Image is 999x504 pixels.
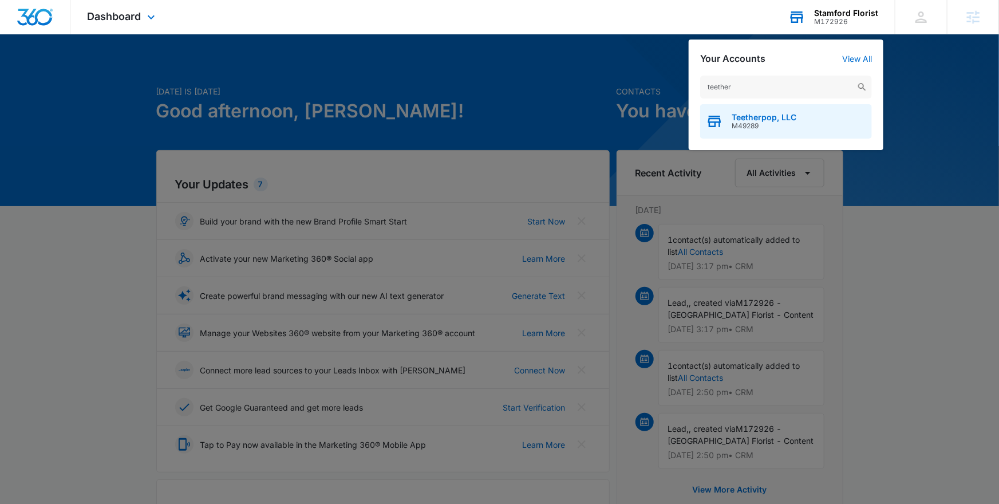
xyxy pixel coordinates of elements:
span: M49289 [732,122,796,130]
span: Teetherpop, LLC [732,113,796,122]
button: Teetherpop, LLCM49289 [700,104,872,139]
span: Dashboard [88,10,141,22]
div: account name [814,9,878,18]
a: View All [842,54,872,64]
div: account id [814,18,878,26]
input: Search Accounts [700,76,872,99]
h2: Your Accounts [700,53,765,64]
